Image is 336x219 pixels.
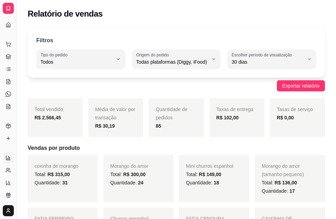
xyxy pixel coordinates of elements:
[47,172,70,177] span: R$ 315,00
[138,180,143,185] span: 24
[28,144,325,152] h5: Vendas por produto
[95,107,135,120] span: Média de valor por transação
[110,180,143,185] span: Quantidade:
[274,180,297,185] span: R$ 136,00
[36,49,125,69] button: Tipo do pedidoTodos
[62,180,68,185] span: 31
[35,172,70,177] span: Total:
[277,107,313,112] span: Taxas de serviço
[136,52,171,58] label: Origem do pedido
[40,58,113,65] span: Todos
[40,52,70,58] label: Tipo do pedido
[262,163,304,177] span: Morango do amor (tamanho pequeno)
[95,123,115,129] strong: R$ 30,19
[35,163,78,169] span: coxinha de morango
[216,115,239,120] strong: R$ 102,00
[110,163,149,169] span: Morango do amor
[186,172,221,177] span: Total:
[36,36,53,45] p: Filtros
[199,172,221,177] span: R$ 149,00
[136,58,208,65] span: Todas plataformas (Diggy, iFood)
[282,82,319,90] span: Exportar relatório
[232,52,294,58] label: Escolher período de visualização
[132,49,221,69] button: Origem do pedidoTodas plataformas (Diggy, iFood)
[156,123,161,129] strong: 85
[227,49,316,69] button: Escolher período de visualização30 dias
[186,163,233,169] span: Mini churros espanhol
[35,115,61,120] strong: R$ 2.566,45
[289,188,295,194] span: 17
[123,172,146,177] span: R$ 300,00
[186,180,219,185] span: Quantidade:
[277,115,294,120] strong: R$ 0,00
[262,180,297,185] span: Total:
[277,80,325,91] button: Exportar relatório
[110,172,146,177] span: Total:
[216,107,253,112] span: Taxas de entrega
[35,180,68,185] span: Quantidade:
[214,180,219,185] span: 18
[35,107,63,112] span: Total vendido
[232,58,304,65] span: 30 dias
[28,8,103,19] h2: Relatório de vendas
[156,107,187,120] span: Quantidade de pedidos
[262,188,295,194] span: Quantidade:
